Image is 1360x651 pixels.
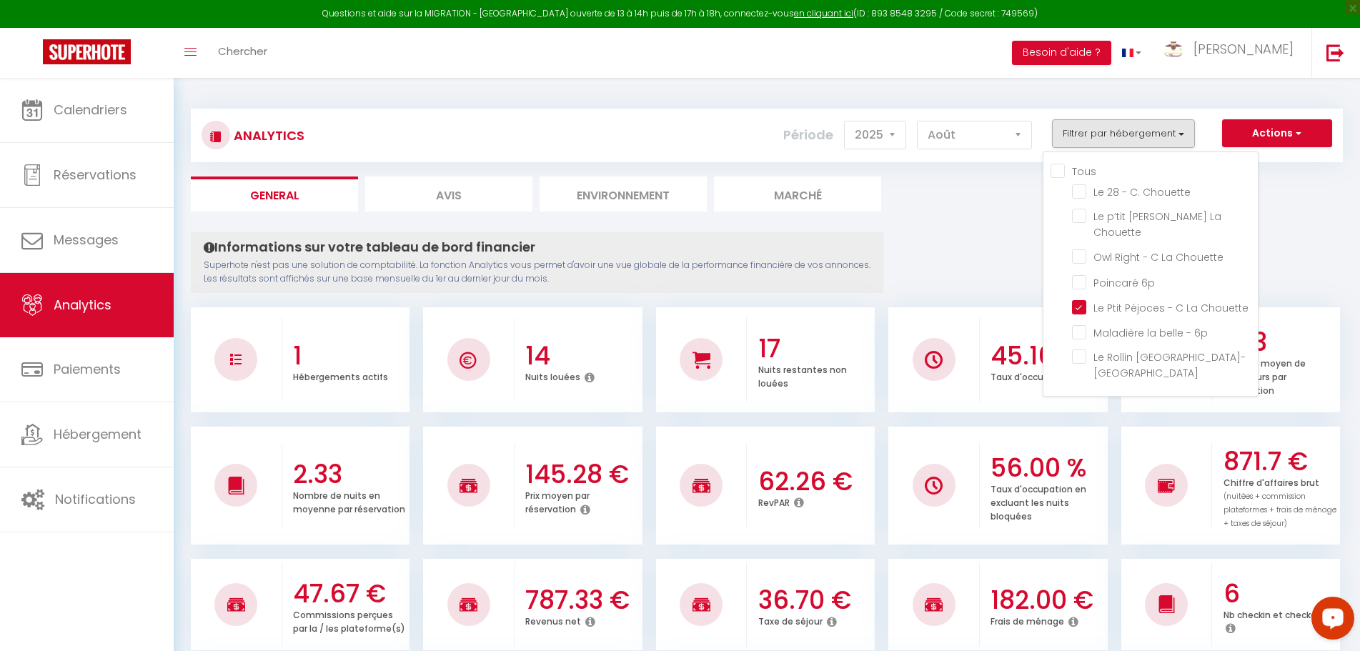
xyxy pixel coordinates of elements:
span: Messages [54,231,119,249]
span: Paiements [54,360,121,378]
h3: 145.28 € [525,459,638,490]
p: Nb checkin et checkout [1223,606,1326,621]
span: Le Ptit Péjoces - C La Chouette [1093,301,1249,315]
img: NO IMAGE [230,354,242,365]
h3: Analytics [230,119,304,151]
h3: 36.70 € [758,585,871,615]
h3: 14 [525,341,638,371]
li: General [191,177,358,212]
span: Le Rollin [GEOGRAPHIC_DATA]-[GEOGRAPHIC_DATA] [1093,350,1246,380]
h4: Informations sur votre tableau de bord financier [204,239,870,255]
img: Super Booking [43,39,131,64]
span: [PERSON_NAME] [1193,40,1294,58]
a: ... [PERSON_NAME] [1152,28,1311,78]
span: Notifications [55,490,136,508]
p: Nombre de nuits en moyenne par réservation [293,487,405,515]
h3: 787.33 € [525,585,638,615]
button: Besoin d'aide ? [1012,41,1111,65]
p: Nuits louées [525,368,580,383]
h3: 871.7 € [1223,447,1336,477]
h3: 182.00 € [991,585,1103,615]
li: Environnement [540,177,707,212]
h3: 2.33 [293,459,406,490]
span: (nuitées + commission plateformes + frais de ménage + taxes de séjour) [1223,491,1336,529]
h3: 47.67 € [293,579,406,609]
p: Commissions perçues par la / les plateforme(s) [293,606,405,635]
p: RevPAR [758,494,790,509]
h3: 17 [758,334,871,364]
p: Prix moyen par réservation [525,487,590,515]
p: Taux d'occupation en excluant les nuits bloquées [991,480,1086,522]
span: Chercher [218,44,267,59]
span: Hébergement [54,425,142,443]
p: Taxe de séjour [758,612,823,627]
img: logout [1326,44,1344,61]
span: Réservations [54,166,137,184]
p: Hébergements actifs [293,368,388,383]
img: ... [1163,41,1184,56]
span: Analytics [54,296,111,314]
p: Nuits restantes non louées [758,361,847,389]
h3: 45.16 % [991,341,1103,371]
iframe: LiveChat chat widget [1300,591,1360,651]
label: Période [783,119,833,151]
span: Calendriers [54,101,127,119]
h3: 1.33 [1223,327,1336,357]
p: Chiffre d'affaires brut [1223,474,1336,530]
a: en cliquant ici [794,7,853,19]
span: Maladière la belle - 6p [1093,326,1208,340]
p: Frais de ménage [991,612,1064,627]
img: NO IMAGE [1158,477,1176,494]
a: Chercher [207,28,278,78]
p: Revenus net [525,612,581,627]
button: Actions [1222,119,1332,148]
p: Superhote n'est pas une solution de comptabilité. La fonction Analytics vous permet d'avoir une v... [204,259,870,286]
span: Poincaré 6p [1093,276,1155,290]
h3: 1 [293,341,406,371]
button: Filtrer par hébergement [1052,119,1195,148]
p: Nombre moyen de voyageurs par réservation [1223,354,1306,397]
li: Avis [365,177,532,212]
p: Taux d'occupation [991,368,1073,383]
h3: 62.26 € [758,467,871,497]
h3: 56.00 % [991,453,1103,483]
span: Le p’tit [PERSON_NAME] La Chouette [1093,209,1221,239]
li: Marché [714,177,881,212]
h3: 6 [1223,579,1336,609]
img: NO IMAGE [925,477,943,495]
